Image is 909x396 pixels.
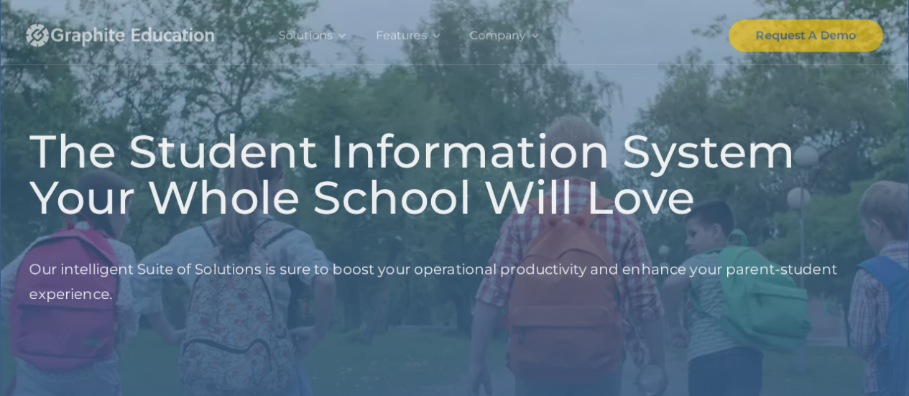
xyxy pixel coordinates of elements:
div: Request A Demo [756,25,856,45]
a: Request A Demo [729,19,883,52]
div: Company [456,6,555,64]
h1: The Student Information System Your Whole School Will Love [29,128,880,220]
div: Solutions [264,6,361,64]
div: Solutions [279,25,333,45]
p: Our intelligent Suite of Solutions is sure to boost your operational productivity and enhance you... [29,231,880,332]
div: Features [361,6,456,64]
div: Company [470,25,526,45]
div: Features [376,25,427,45]
a: home [26,6,241,64]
